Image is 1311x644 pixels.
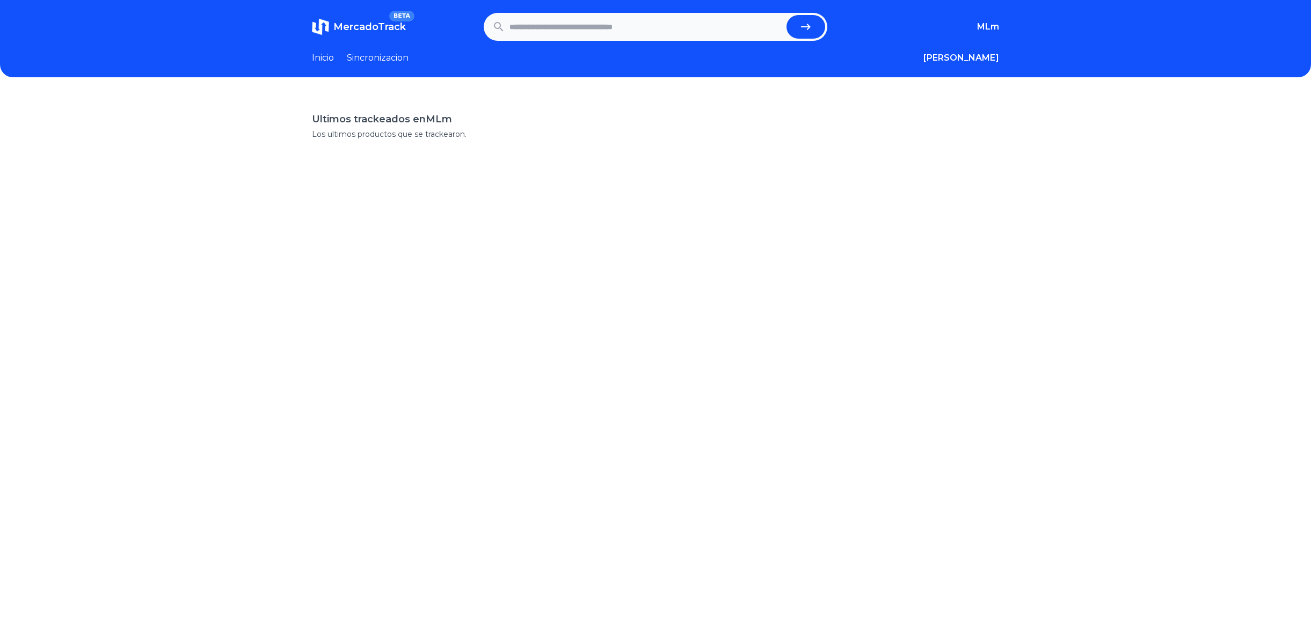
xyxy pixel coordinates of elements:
[347,52,409,64] a: Sincronizacion
[312,18,406,35] a: MercadoTrackBETA
[312,129,999,140] p: Los ultimos productos que se trackearon.
[923,52,999,64] button: [PERSON_NAME]
[312,112,999,127] h1: Ultimos trackeados en MLm
[389,11,414,21] span: BETA
[333,21,406,33] span: MercadoTrack
[312,18,329,35] img: MercadoTrack
[312,52,334,64] a: Inicio
[977,20,999,33] button: MLm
